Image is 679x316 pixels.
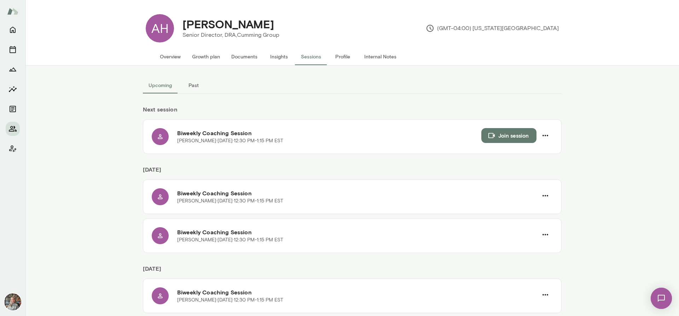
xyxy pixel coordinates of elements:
button: Join session [481,128,536,143]
button: Upcoming [143,77,178,94]
img: Mento [7,5,18,18]
button: Documents [6,102,20,116]
button: Sessions [6,42,20,57]
button: Growth Plan [6,62,20,76]
p: [PERSON_NAME] · [DATE] · 12:30 PM-1:15 PM EST [177,197,283,205]
button: Overview [154,48,186,65]
button: Past [178,77,209,94]
h6: Next session [143,105,562,119]
p: Senior Director, DRA, Cumming Group [182,31,279,39]
p: [PERSON_NAME] · [DATE] · 12:30 PM-1:15 PM EST [177,297,283,304]
button: Sessions [295,48,327,65]
button: Internal Notes [359,48,402,65]
button: Members [6,122,20,136]
button: Growth plan [186,48,226,65]
button: Insights [6,82,20,96]
h6: Biweekly Coaching Session [177,129,481,137]
p: (GMT-04:00) [US_STATE][GEOGRAPHIC_DATA] [426,24,559,33]
h6: [DATE] [143,165,562,179]
h6: Biweekly Coaching Session [177,189,538,197]
button: Client app [6,142,20,156]
img: Tricia Maggio [4,293,21,310]
button: Home [6,23,20,37]
h4: [PERSON_NAME] [182,17,274,31]
button: Documents [226,48,263,65]
h6: [DATE] [143,264,562,278]
h6: Biweekly Coaching Session [177,288,538,297]
div: AH [146,14,174,42]
p: [PERSON_NAME] · [DATE] · 12:30 PM-1:15 PM EST [177,137,283,144]
button: Insights [263,48,295,65]
div: basic tabs example [143,77,562,94]
button: Profile [327,48,359,65]
p: [PERSON_NAME] · [DATE] · 12:30 PM-1:15 PM EST [177,236,283,243]
h6: Biweekly Coaching Session [177,228,538,236]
